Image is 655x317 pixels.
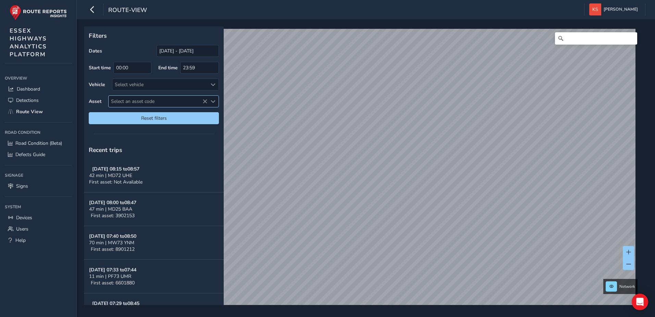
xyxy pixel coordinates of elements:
span: Dashboard [17,86,40,92]
span: 11 min | PF73 UMR [89,273,131,280]
span: Recent trips [89,146,122,154]
label: Vehicle [89,81,105,88]
span: First asset: 8901212 [91,246,135,253]
canvas: Map [86,29,635,313]
span: Help [15,237,26,244]
a: Detections [5,95,72,106]
span: 47 min | MD25 BAA [89,206,132,212]
span: First asset: Not Available [89,179,143,185]
a: Help [5,235,72,246]
span: [PERSON_NAME] [604,3,638,15]
span: Reset filters [94,115,214,121]
strong: [DATE] 07:33 to 07:44 [89,267,136,273]
div: Overview [5,73,72,83]
label: End time [158,64,178,71]
p: Filters [89,31,219,40]
span: Users [16,226,28,232]
strong: [DATE] 07:29 to 08:45 [92,300,139,307]
span: ESSEX HIGHWAYS ANALYTICS PLATFORM [10,27,47,58]
span: 70 min | MW73 YNM [89,239,134,246]
a: Users [5,223,72,235]
div: Open Intercom Messenger [632,294,648,310]
span: route-view [108,6,147,15]
input: Search [555,32,637,45]
span: Signs [16,183,28,189]
button: [DATE] 07:33 to07:4411 min | PF73 UMRFirst asset: 6601880 [84,260,224,293]
strong: [DATE] 08:00 to 08:47 [89,199,136,206]
strong: [DATE] 08:15 to 08:57 [92,166,139,172]
button: [PERSON_NAME] [589,3,640,15]
div: Signage [5,170,72,180]
span: Detections [16,97,39,104]
a: Road Condition (Beta) [5,138,72,149]
a: Devices [5,212,72,223]
strong: [DATE] 07:40 to 08:50 [89,233,136,239]
div: Select vehicle [112,79,207,90]
label: Dates [89,48,102,54]
span: First asset: 6601880 [91,280,135,286]
span: First asset: 3902153 [91,212,135,219]
button: [DATE] 08:15 to08:5742 min | MD72 UHEFirst asset: Not Available [84,159,224,192]
label: Start time [89,64,111,71]
div: Road Condition [5,127,72,138]
span: Devices [16,214,32,221]
button: [DATE] 08:00 to08:4747 min | MD25 BAAFirst asset: 3902153 [84,192,224,226]
img: diamond-layout [589,3,601,15]
img: rr logo [10,5,67,20]
a: Signs [5,180,72,192]
label: Asset [89,98,101,105]
button: [DATE] 07:40 to08:5070 min | MW73 YNMFirst asset: 8901212 [84,226,224,260]
span: 42 min | MD72 UHE [89,172,132,179]
div: Select an asset code [207,96,219,107]
span: Defects Guide [15,151,45,158]
button: Reset filters [89,112,219,124]
span: Network [619,284,635,289]
span: Select an asset code [109,96,207,107]
span: Route View [16,108,43,115]
a: Dashboard [5,83,72,95]
a: Defects Guide [5,149,72,160]
a: Route View [5,106,72,117]
span: Road Condition (Beta) [15,140,62,146]
div: System [5,202,72,212]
